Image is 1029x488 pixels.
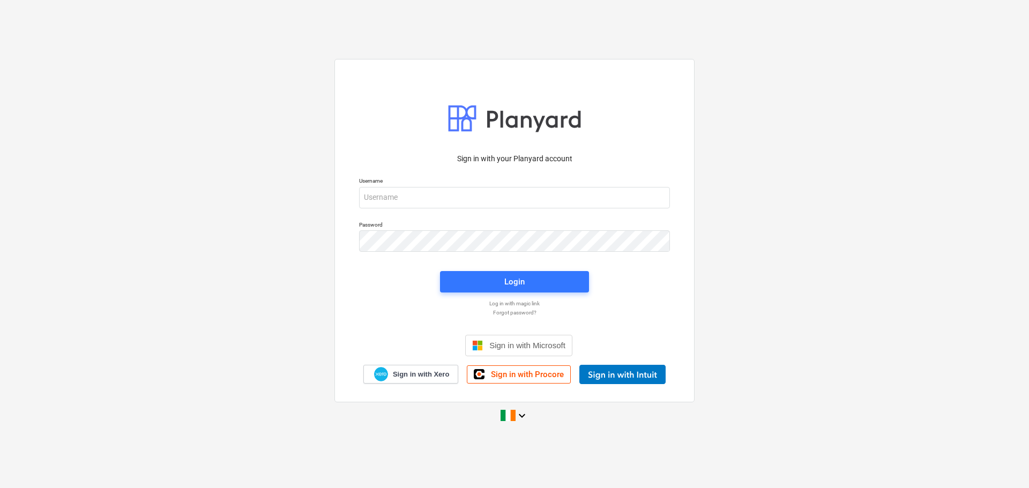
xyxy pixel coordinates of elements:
span: Sign in with Xero [393,370,449,379]
span: Sign in with Microsoft [489,341,565,350]
div: Login [504,275,525,289]
a: Sign in with Xero [363,365,459,384]
p: Sign in with your Planyard account [359,153,670,164]
a: Sign in with Procore [467,365,571,384]
p: Password [359,221,670,230]
img: Xero logo [374,367,388,381]
p: Username [359,177,670,186]
img: Microsoft logo [472,340,483,351]
a: Log in with magic link [354,300,675,307]
button: Login [440,271,589,292]
a: Forgot password? [354,309,675,316]
input: Username [359,187,670,208]
span: Sign in with Procore [491,370,564,379]
i: keyboard_arrow_down [516,409,528,422]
